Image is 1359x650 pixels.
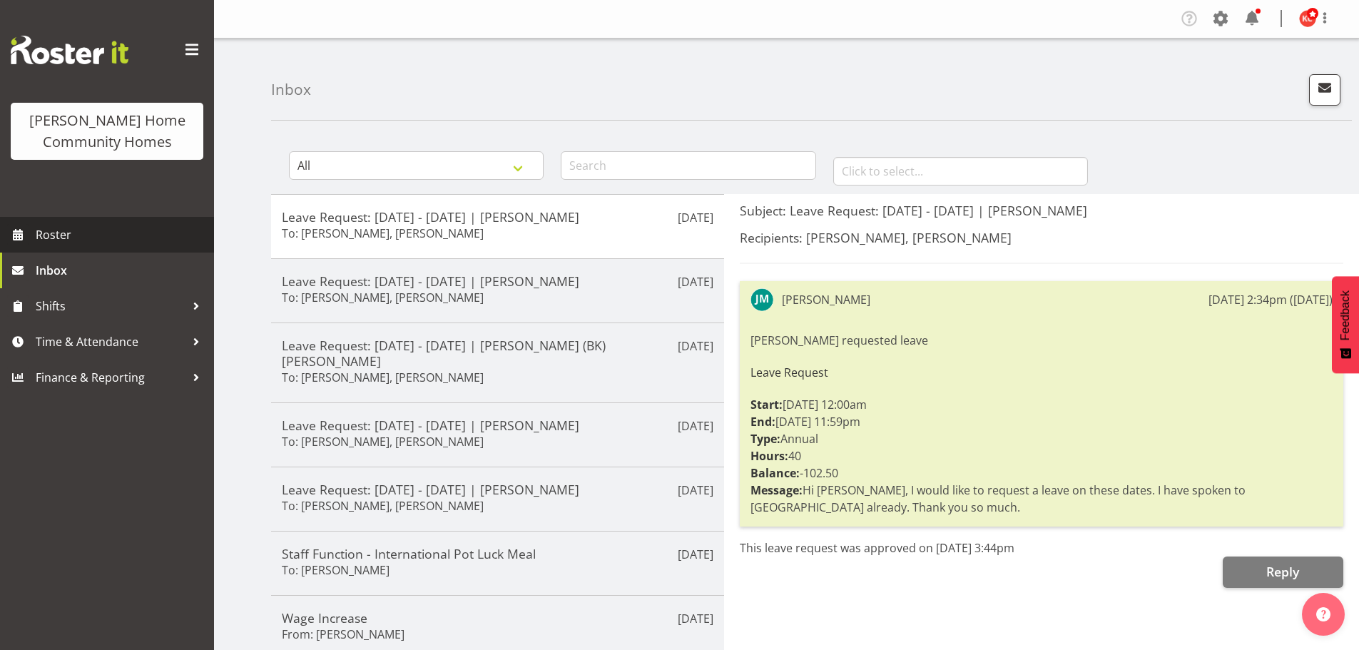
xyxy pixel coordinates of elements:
[282,337,713,369] h5: Leave Request: [DATE] - [DATE] | [PERSON_NAME] (BK) [PERSON_NAME]
[36,295,185,317] span: Shifts
[1332,276,1359,373] button: Feedback - Show survey
[750,414,775,430] strong: End:
[750,482,803,498] strong: Message:
[282,290,484,305] h6: To: [PERSON_NAME], [PERSON_NAME]
[1266,563,1299,580] span: Reply
[36,260,207,281] span: Inbox
[750,431,780,447] strong: Type:
[282,546,713,562] h5: Staff Function - International Pot Luck Meal
[282,610,713,626] h5: Wage Increase
[282,273,713,289] h5: Leave Request: [DATE] - [DATE] | [PERSON_NAME]
[1316,607,1330,621] img: help-xxl-2.png
[678,417,713,435] p: [DATE]
[750,328,1333,519] div: [PERSON_NAME] requested leave [DATE] 12:00am [DATE] 11:59pm Annual 40 -102.50 Hi [PERSON_NAME], I...
[282,627,404,641] h6: From: [PERSON_NAME]
[36,331,185,352] span: Time & Attendance
[1339,290,1352,340] span: Feedback
[833,157,1088,186] input: Click to select...
[282,482,713,497] h5: Leave Request: [DATE] - [DATE] | [PERSON_NAME]
[282,209,713,225] h5: Leave Request: [DATE] - [DATE] | [PERSON_NAME]
[282,435,484,449] h6: To: [PERSON_NAME], [PERSON_NAME]
[740,540,1014,556] span: This leave request was approved on [DATE] 3:44pm
[271,81,311,98] h4: Inbox
[678,209,713,226] p: [DATE]
[740,203,1343,218] h5: Subject: Leave Request: [DATE] - [DATE] | [PERSON_NAME]
[678,337,713,355] p: [DATE]
[1208,291,1333,308] div: [DATE] 2:34pm ([DATE])
[561,151,815,180] input: Search
[1223,557,1343,588] button: Reply
[678,482,713,499] p: [DATE]
[282,226,484,240] h6: To: [PERSON_NAME], [PERSON_NAME]
[36,367,185,388] span: Finance & Reporting
[740,230,1343,245] h5: Recipients: [PERSON_NAME], [PERSON_NAME]
[11,36,128,64] img: Rosterit website logo
[750,397,783,412] strong: Start:
[750,288,773,311] img: johanna-molina8557.jpg
[282,499,484,513] h6: To: [PERSON_NAME], [PERSON_NAME]
[678,273,713,290] p: [DATE]
[678,610,713,627] p: [DATE]
[282,563,390,577] h6: To: [PERSON_NAME]
[782,291,870,308] div: [PERSON_NAME]
[282,417,713,433] h5: Leave Request: [DATE] - [DATE] | [PERSON_NAME]
[36,224,207,245] span: Roster
[678,546,713,563] p: [DATE]
[25,110,189,153] div: [PERSON_NAME] Home Community Homes
[750,448,788,464] strong: Hours:
[750,465,800,481] strong: Balance:
[1299,10,1316,27] img: kirsty-crossley8517.jpg
[282,370,484,385] h6: To: [PERSON_NAME], [PERSON_NAME]
[750,366,1333,379] h6: Leave Request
